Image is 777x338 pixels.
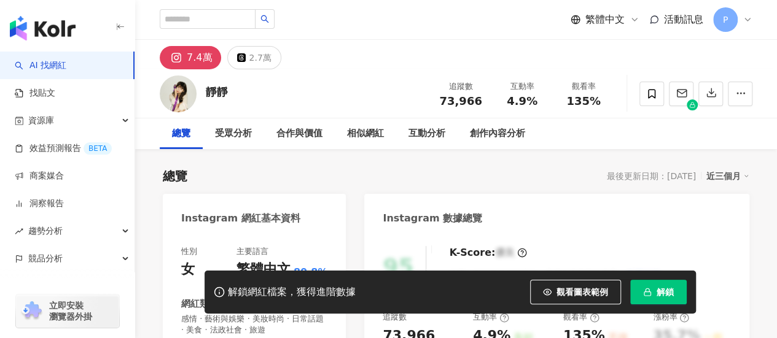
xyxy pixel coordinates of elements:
img: KOL Avatar [160,75,197,112]
span: rise [15,227,23,236]
img: chrome extension [20,301,44,321]
div: Instagram 網紅基本資料 [181,212,300,225]
button: 2.7萬 [227,46,281,69]
a: 商案媒合 [15,170,64,182]
span: 4.9% [507,95,537,107]
div: 觀看率 [563,312,599,323]
a: 找貼文 [15,87,55,99]
span: 80.8% [294,266,328,279]
div: 觀看率 [560,80,607,93]
div: 7.4萬 [187,49,212,66]
span: 73,966 [439,94,482,107]
div: 2.7萬 [249,49,271,66]
div: 最後更新日期：[DATE] [607,171,696,181]
div: 追蹤數 [383,312,407,323]
div: 受眾分析 [215,126,252,141]
a: searchAI 找網紅 [15,60,66,72]
div: 性別 [181,246,197,257]
button: 7.4萬 [160,46,221,69]
button: 解鎖 [630,280,687,304]
div: 女 [181,260,195,279]
span: 感情 · 藝術與娛樂 · 美妝時尚 · 日常話題 · 美食 · 法政社會 · 旅遊 [181,313,327,336]
a: 洞察報告 [15,198,64,210]
div: 互動率 [473,312,509,323]
span: 立即安裝 瀏覽器外掛 [49,300,92,322]
div: 解鎖網紅檔案，獲得進階數據 [228,286,356,299]
div: 主要語言 [236,246,268,257]
div: 相似網紅 [347,126,384,141]
img: logo [10,16,76,40]
span: 競品分析 [28,245,63,272]
button: 觀看圖表範例 [530,280,621,304]
a: chrome extension立即安裝 瀏覽器外掛 [16,294,119,328]
div: 靜靜 [206,84,228,99]
div: 互動分析 [408,126,445,141]
div: K-Score : [449,246,527,259]
div: 合作與價值 [276,126,322,141]
div: 追蹤數 [437,80,484,93]
div: 近三個月 [706,168,749,184]
span: 資源庫 [28,107,54,134]
div: Instagram 數據總覽 [383,212,482,225]
span: 活動訊息 [664,13,703,25]
span: 觀看圖表範例 [556,287,608,297]
span: 趨勢分析 [28,217,63,245]
span: 135% [566,95,601,107]
span: search [260,15,269,23]
div: 互動率 [499,80,545,93]
span: 解鎖 [657,287,674,297]
span: 繁體中文 [585,13,625,26]
div: 總覽 [163,167,187,185]
div: 漲粉率 [653,312,689,323]
a: 效益預測報告BETA [15,142,112,155]
div: 繁體中文 [236,260,291,279]
div: 總覽 [172,126,190,141]
span: P [723,13,728,26]
div: 創作內容分析 [470,126,525,141]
